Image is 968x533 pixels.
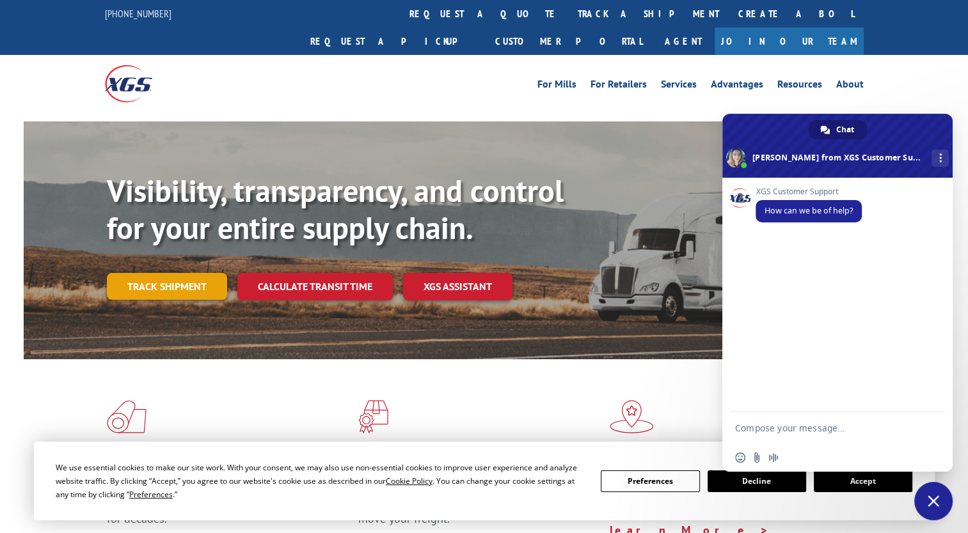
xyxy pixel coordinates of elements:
a: Services [661,79,697,93]
span: XGS Customer Support [756,187,862,196]
a: Chat [809,120,867,139]
b: Visibility, transparency, and control for your entire supply chain. [107,171,564,247]
a: Track shipment [107,273,227,300]
a: Resources [777,79,822,93]
div: We use essential cookies to make our site work. With your consent, we may also use non-essential ... [56,461,585,501]
span: Send a file [752,452,762,463]
span: Preferences [129,489,173,500]
a: For Retailers [591,79,647,93]
a: Close chat [914,482,953,520]
span: How can we be of help? [765,205,853,216]
img: xgs-icon-total-supply-chain-intelligence-red [107,400,147,433]
a: Request a pickup [301,27,486,55]
a: Agent [652,27,715,55]
a: Customer Portal [486,27,652,55]
img: xgs-icon-focused-on-flooring-red [358,400,388,433]
a: Advantages [711,79,763,93]
button: Decline [708,470,806,492]
div: Cookie Consent Prompt [34,442,935,520]
a: [PHONE_NUMBER] [105,7,171,20]
textarea: Compose your message... [735,412,914,444]
a: Join Our Team [715,27,864,55]
span: Chat [836,120,854,139]
span: Insert an emoji [735,452,745,463]
span: Cookie Policy [386,475,432,486]
span: Audio message [768,452,779,463]
a: For Mills [537,79,576,93]
button: Accept [814,470,912,492]
img: xgs-icon-flagship-distribution-model-red [610,400,654,433]
a: XGS ASSISTANT [403,273,512,300]
span: As an industry carrier of choice, XGS has brought innovation and dedication to flooring logistics... [107,481,348,526]
a: Calculate transit time [237,273,393,300]
button: Preferences [601,470,699,492]
a: About [836,79,864,93]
